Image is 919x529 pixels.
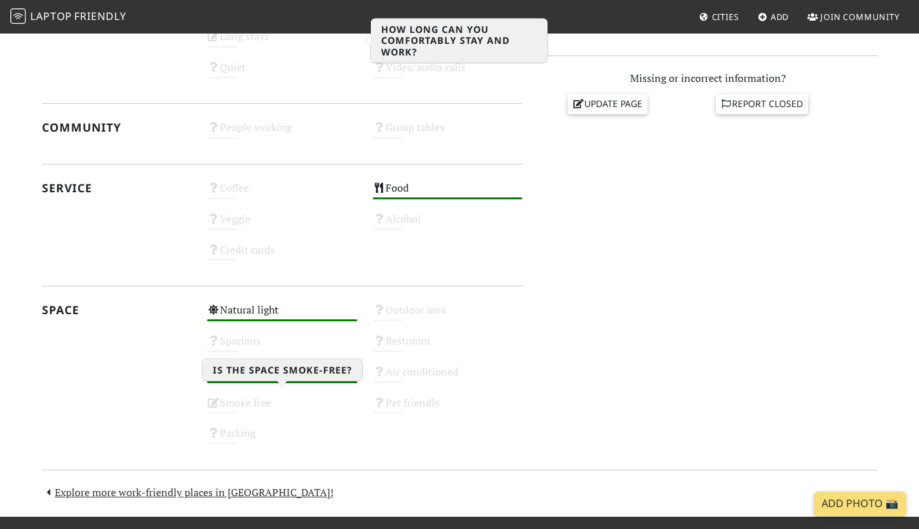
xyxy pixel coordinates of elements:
[365,363,531,394] div: Air conditioned
[42,485,333,499] a: Explore more work-friendly places in [GEOGRAPHIC_DATA]!
[199,179,365,210] div: Coffee
[199,241,365,272] div: Credit cards
[365,210,531,241] div: Alcohol
[365,332,531,363] div: Restroom
[694,5,744,28] a: Cities
[10,8,26,24] img: LaptopFriendly
[716,94,809,114] a: Report closed
[199,58,365,89] div: Quiet
[42,121,192,134] h2: Community
[199,118,365,149] div: People working
[568,94,647,114] a: Update page
[771,11,789,23] span: Add
[753,5,795,28] a: Add
[74,9,126,23] span: Friendly
[365,118,531,149] div: Group tables
[820,11,900,23] span: Join Community
[365,301,531,332] div: Outdoor area
[365,394,531,424] div: Pet friendly
[199,301,365,332] div: Natural light
[814,492,906,516] a: Add Photo 📸
[539,70,878,87] p: Missing or incorrect information?
[199,394,365,424] div: Smoke free
[199,332,365,363] div: Spacious
[10,6,126,28] a: LaptopFriendly LaptopFriendly
[371,19,548,63] h3: How long can you comfortably stay and work?
[30,9,72,23] span: Laptop
[712,11,739,23] span: Cities
[199,363,365,394] div: Accessible
[802,5,905,28] a: Join Community
[199,424,365,455] div: Parking
[42,303,192,317] h2: Space
[199,210,365,241] div: Veggie
[365,58,531,89] div: Video/audio calls
[199,27,365,58] div: Long stays
[203,359,362,381] h3: Is the space smoke-free?
[365,179,531,210] div: Food
[42,181,192,195] h2: Service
